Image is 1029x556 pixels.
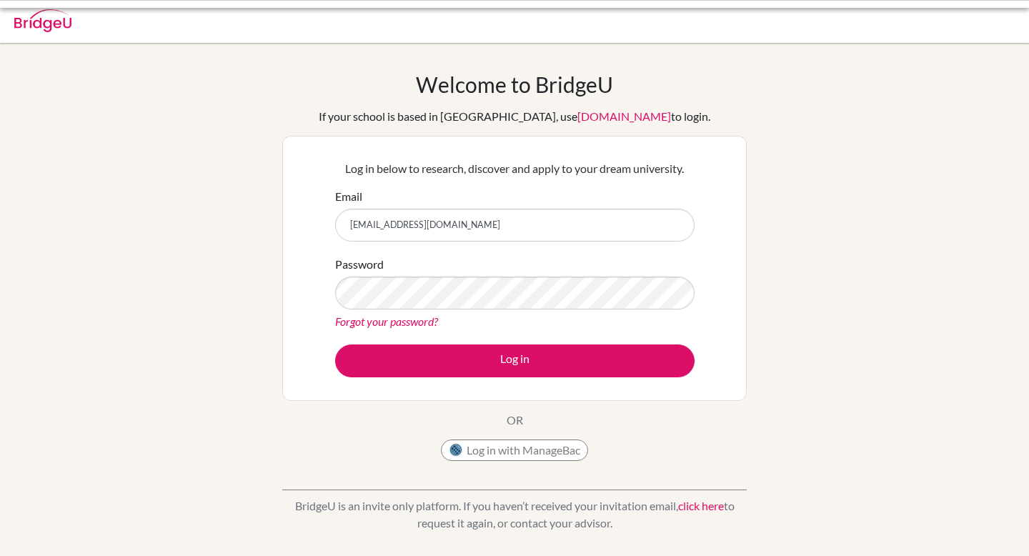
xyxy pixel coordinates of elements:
label: Password [335,256,384,273]
p: BridgeU is an invite only platform. If you haven’t received your invitation email, to request it ... [282,497,747,532]
label: Email [335,188,362,205]
button: Log in with ManageBac [441,440,588,461]
button: Log in [335,344,695,377]
img: Bridge-U [14,9,71,32]
p: Log in below to research, discover and apply to your dream university. [335,160,695,177]
a: Forgot your password? [335,314,438,328]
h1: Welcome to BridgeU [416,71,613,97]
a: click here [678,499,724,512]
div: If your school is based in [GEOGRAPHIC_DATA], use to login. [319,108,710,125]
p: OR [507,412,523,429]
a: [DOMAIN_NAME] [577,109,671,123]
